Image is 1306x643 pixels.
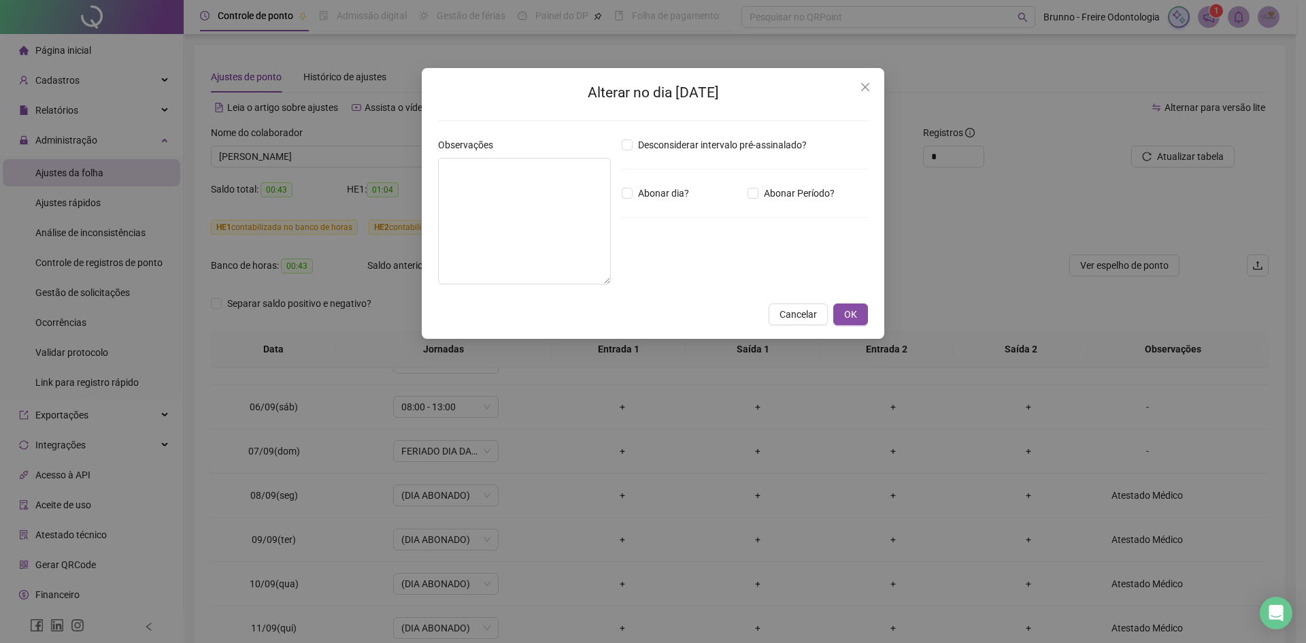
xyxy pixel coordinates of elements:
span: OK [844,307,857,322]
span: Desconsiderar intervalo pré-assinalado? [633,137,812,152]
span: Cancelar [780,307,817,322]
h2: Alterar no dia [DATE] [438,82,868,104]
button: OK [833,303,868,325]
span: Abonar Período? [758,186,840,201]
span: close [860,82,871,93]
button: Cancelar [769,303,828,325]
label: Observações [438,137,502,152]
button: Close [854,76,876,98]
div: Open Intercom Messenger [1260,597,1292,629]
span: Abonar dia? [633,186,694,201]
